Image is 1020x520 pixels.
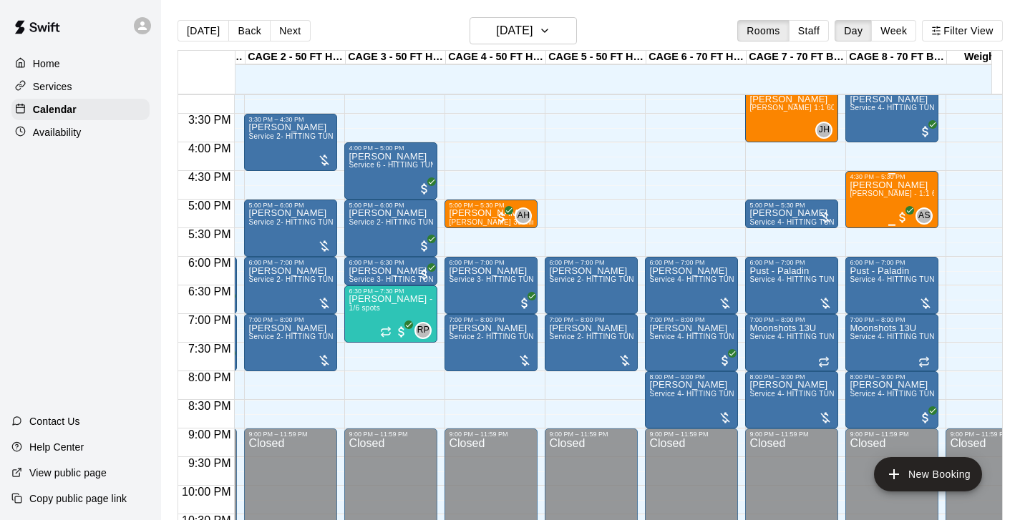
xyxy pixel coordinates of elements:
[745,257,838,314] div: 6:00 PM – 7:00 PM: Pust - Paladin
[394,325,409,339] span: All customers have paid
[185,114,235,126] span: 3:30 PM
[185,142,235,154] span: 4:00 PM
[445,200,538,228] div: 5:00 PM – 5:30 PM: Cheyenne Gavin
[248,116,333,123] div: 3:30 PM – 4:30 PM
[549,431,633,438] div: 9:00 PM – 11:59 PM
[749,259,834,266] div: 6:00 PM – 7:00 PM
[749,104,907,112] span: [PERSON_NAME] 1:1 60 min. pitching Lesson
[649,275,831,283] span: Service 4- HITTING TUNNEL RENTAL - 70ft Baseball
[445,257,538,314] div: 6:00 PM – 7:00 PM: Ashlyn Bostic
[349,161,584,169] span: Service 6 - HITTING TUNNEL RENTAL - 50ft Softball Slow/Fast Pitch
[349,202,433,209] div: 5:00 PM – 6:00 PM
[248,316,333,323] div: 7:00 PM – 8:00 PM
[349,259,433,266] div: 6:00 PM – 6:30 PM
[745,85,838,142] div: 3:00 PM – 4:00 PM: John Havird
[185,371,235,383] span: 8:00 PM
[417,323,429,338] span: RP
[749,431,834,438] div: 9:00 PM – 11:59 PM
[248,259,333,266] div: 6:00 PM – 7:00 PM
[185,400,235,412] span: 8:30 PM
[850,173,934,180] div: 4:30 PM – 5:30 PM
[185,200,235,212] span: 5:00 PM
[33,57,60,71] p: Home
[749,275,931,283] span: Service 4- HITTING TUNNEL RENTAL - 70ft Baseball
[737,20,789,41] button: Rooms
[417,182,432,196] span: All customers have paid
[818,356,830,368] span: Recurring event
[747,51,847,64] div: CAGE 7 - 70 FT BB (w/ pitching mound)
[549,316,633,323] div: 7:00 PM – 8:00 PM
[845,371,938,428] div: 8:00 PM – 9:00 PM: Glenn Talboy
[850,316,934,323] div: 7:00 PM – 8:00 PM
[445,314,538,371] div: 7:00 PM – 8:00 PM: Service 2- HITTING TUNNEL RENTAL - 50ft Baseball
[549,275,731,283] span: Service 2- HITTING TUNNEL RENTAL - 50ft Baseball
[845,314,938,371] div: 7:00 PM – 8:00 PM: Moonshots 13U
[346,51,446,64] div: CAGE 3 - 50 FT HYBRID BB/SB
[649,259,734,266] div: 6:00 PM – 7:00 PM
[749,316,834,323] div: 7:00 PM – 8:00 PM
[248,431,333,438] div: 9:00 PM – 11:59 PM
[185,343,235,355] span: 7:30 PM
[495,210,509,225] span: All customers have paid
[921,207,933,225] span: Anthony Slama
[918,124,933,139] span: All customers have paid
[745,314,838,371] div: 7:00 PM – 8:00 PM: Moonshots 13U
[449,259,533,266] div: 6:00 PM – 7:00 PM
[918,356,930,368] span: Recurring event
[344,257,437,285] div: 6:00 PM – 6:30 PM: Ashlyn Bostic
[449,275,627,283] span: Service 3- HITTING TUNNEL RENTAL - 50ft Softball
[718,353,732,368] span: All customers have paid
[185,257,235,269] span: 6:00 PM
[185,457,235,469] span: 9:30 PM
[344,285,437,343] div: 6:30 PM – 7:30 PM: Rocky Parra -Softball pitching Group lesson
[11,76,150,97] a: Services
[895,210,910,225] span: All customers have paid
[915,207,933,225] div: Anthony Slama
[649,373,734,381] div: 8:00 PM – 9:00 PM
[248,218,430,226] span: Service 2- HITTING TUNNEL RENTAL - 50ft Baseball
[344,200,437,257] div: 5:00 PM – 6:00 PM: Alonzo Atencio
[645,371,738,428] div: 8:00 PM – 9:00 PM: Service 4- HITTING TUNNEL RENTAL - 70ft Baseball
[850,259,934,266] div: 6:00 PM – 7:00 PM
[11,122,150,143] a: Availability
[449,333,631,340] span: Service 2- HITTING TUNNEL RENTAL - 50ft Baseball
[847,51,947,64] div: CAGE 8 - 70 FT BB (w/ pitching mound)
[922,20,1002,41] button: Filter View
[549,259,633,266] div: 6:00 PM – 7:00 PM
[349,275,527,283] span: Service 3- HITTING TUNNEL RENTAL - 50ft Softball
[520,207,532,225] span: Andrew Haley
[417,239,432,253] span: All customers have paid
[248,132,430,140] span: Service 2- HITTING TUNNEL RENTAL - 50ft Baseball
[11,99,150,120] a: Calendar
[185,428,235,441] span: 9:00 PM
[749,333,931,340] span: Service 4- HITTING TUNNEL RENTAL - 70ft Baseball
[11,53,150,74] a: Home
[518,296,532,310] span: All customers have paid
[845,171,938,228] div: 4:30 PM – 5:30 PM: Landon Nave
[646,51,747,64] div: CAGE 6 - 70 FT HIT TRAX
[745,200,838,228] div: 5:00 PM – 5:30 PM: Service 4- HITTING TUNNEL RENTAL - 70ft Baseball
[244,257,337,314] div: 6:00 PM – 7:00 PM: Service 2- HITTING TUNNEL RENTAL - 50ft Baseball
[845,257,938,314] div: 6:00 PM – 7:00 PM: Pust - Paladin
[815,122,832,139] div: John Havird
[449,431,533,438] div: 9:00 PM – 11:59 PM
[546,51,646,64] div: CAGE 5 - 50 FT HYBRID SB/BB
[349,431,433,438] div: 9:00 PM – 11:59 PM
[446,51,546,64] div: CAGE 4 - 50 FT HYBRID BB/SB
[819,123,830,137] span: JH
[821,122,832,139] span: John Havird
[449,316,533,323] div: 7:00 PM – 8:00 PM
[417,268,432,282] span: All customers have paid
[248,202,333,209] div: 5:00 PM – 6:00 PM
[228,20,271,41] button: Back
[871,20,916,41] button: Week
[244,314,337,371] div: 7:00 PM – 8:00 PM: Service 2- HITTING TUNNEL RENTAL - 50ft Baseball
[178,486,234,498] span: 10:00 PM
[29,491,127,506] p: Copy public page link
[33,102,77,117] p: Calendar
[380,326,392,338] span: Recurring event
